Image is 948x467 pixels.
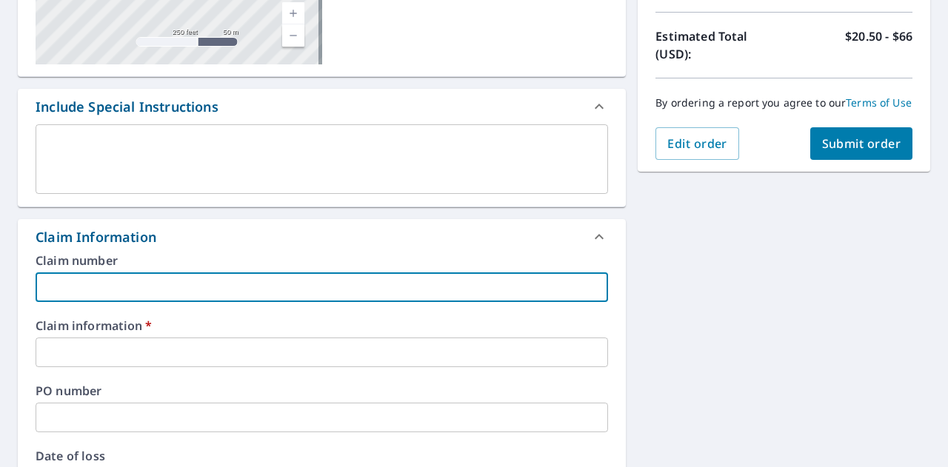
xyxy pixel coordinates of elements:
button: Edit order [655,127,739,160]
div: Claim Information [36,227,156,247]
p: By ordering a report you agree to our [655,96,912,110]
p: Estimated Total (USD): [655,27,784,63]
div: Claim Information [18,219,626,255]
span: Submit order [822,135,901,152]
div: Include Special Instructions [36,97,218,117]
label: Claim number [36,255,608,266]
p: $20.50 - $66 [845,27,912,63]
label: PO number [36,385,608,397]
a: Current Level 17, Zoom Out [282,24,304,47]
a: Terms of Use [846,95,912,110]
span: Edit order [667,135,727,152]
button: Submit order [810,127,913,160]
label: Date of loss [36,450,313,462]
a: Current Level 17, Zoom In [282,2,304,24]
label: Claim information [36,320,608,332]
div: Include Special Instructions [18,89,626,124]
